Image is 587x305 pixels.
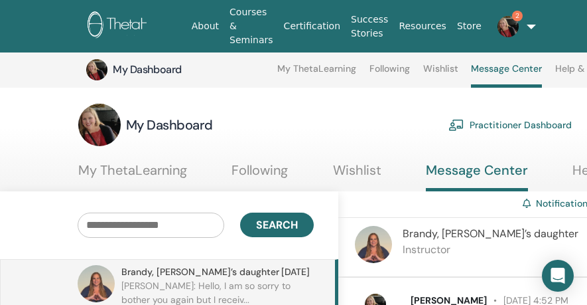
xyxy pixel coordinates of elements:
a: About [186,14,224,39]
img: default.jpg [86,59,107,80]
a: Store [452,14,487,39]
a: Message Center [471,63,542,88]
a: Success Stories [346,7,393,46]
img: default.jpg [355,226,392,263]
img: default.jpg [497,16,519,37]
h3: My Dashboard [113,62,245,77]
a: Practitioner Dashboard [448,110,572,140]
img: logo.png [88,11,196,41]
a: Wishlist [423,63,458,84]
a: My ThetaLearning [277,63,356,84]
h3: My Dashboard [126,116,213,134]
a: 2 [487,5,520,48]
a: Resources [393,14,452,39]
a: Following [369,63,410,84]
img: chalkboard-teacher.svg [448,119,464,131]
a: Following [231,162,288,188]
span: Brandy, [PERSON_NAME]’s daughter [403,227,578,241]
p: Instructor [403,242,578,258]
img: default.jpg [78,265,115,302]
div: Open Intercom Messenger [542,260,574,292]
span: 2 [512,11,523,21]
a: My ThetaLearning [78,162,187,188]
img: default.jpg [78,104,121,146]
a: Message Center [426,162,528,191]
span: [DATE] [281,265,310,279]
span: Search [256,218,298,232]
button: Search [240,213,314,237]
a: Certification [279,14,346,39]
span: Brandy, [PERSON_NAME]’s daughter [121,265,279,279]
a: Wishlist [333,162,381,188]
